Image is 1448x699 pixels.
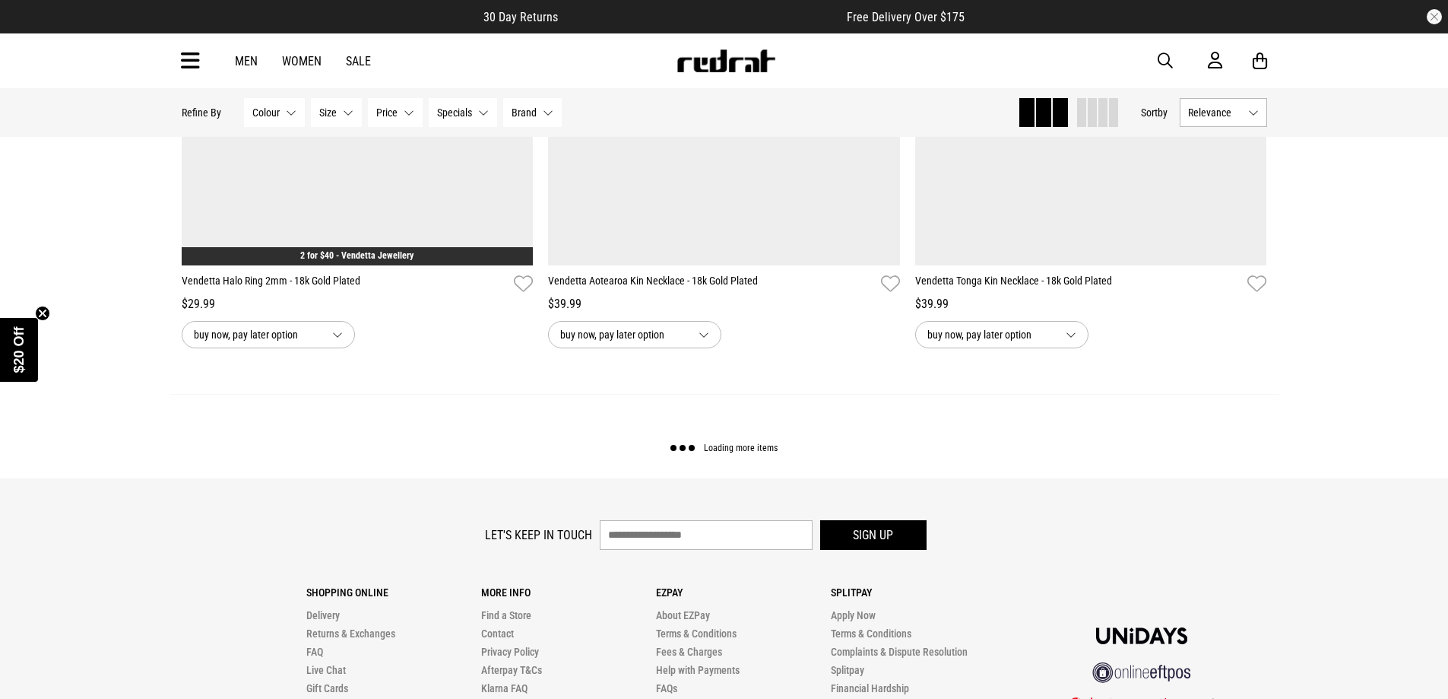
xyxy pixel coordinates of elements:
span: buy now, pay later option [560,326,686,344]
button: buy now, pay later option [548,321,721,348]
span: buy now, pay later option [194,326,320,344]
span: by [1158,106,1168,119]
a: Returns & Exchanges [306,628,395,640]
span: Specials [437,106,472,119]
a: Men [235,54,258,68]
a: About EZPay [656,609,710,621]
a: Afterpay T&Cs [481,664,542,676]
button: Relevance [1180,98,1267,127]
button: Price [368,98,423,127]
button: Size [311,98,362,127]
iframe: Customer reviews powered by Trustpilot [588,9,816,24]
button: Close teaser [35,306,50,321]
a: Sale [346,54,371,68]
div: $39.99 [548,295,900,313]
button: buy now, pay later option [915,321,1088,348]
a: Vendetta Tonga Kin Necklace - 18k Gold Plated [915,273,1242,295]
a: Privacy Policy [481,646,539,658]
a: Women [282,54,322,68]
button: Brand [503,98,562,127]
span: $20 Off [11,326,27,373]
p: Refine By [182,106,221,119]
button: Specials [429,98,497,127]
a: Terms & Conditions [831,628,911,640]
a: FAQs [656,682,677,694]
p: Ezpay [656,586,831,599]
a: Gift Cards [306,682,348,694]
a: Contact [481,628,514,640]
a: Complaints & Dispute Resolution [831,646,968,658]
span: 30 Day Returns [483,10,558,24]
span: Size [319,106,337,119]
button: buy now, pay later option [182,321,355,348]
a: Live Chat [306,664,346,676]
a: Financial Hardship [831,682,909,694]
a: Find a Store [481,609,531,621]
a: Delivery [306,609,340,621]
a: Splitpay [831,664,864,676]
button: Open LiveChat chat widget [12,6,58,52]
label: Let's keep in touch [485,528,592,542]
span: Free Delivery Over $175 [847,10,965,24]
div: $39.99 [915,295,1267,313]
span: Colour [252,106,280,119]
span: Relevance [1188,106,1242,119]
button: Sign up [820,520,927,550]
img: Unidays [1096,628,1187,644]
a: Terms & Conditions [656,628,737,640]
span: Brand [512,106,537,119]
img: online eftpos [1092,662,1191,683]
a: Apply Now [831,609,876,621]
a: Vendetta Halo Ring 2mm - 18k Gold Plated [182,273,509,295]
p: More Info [481,586,656,599]
span: Price [376,106,398,119]
img: Redrat logo [676,49,776,72]
p: Splitpay [831,586,1006,599]
span: buy now, pay later option [927,326,1054,344]
a: Klarna FAQ [481,682,528,694]
a: Vendetta Aotearoa Kin Necklace - 18k Gold Plated [548,273,875,295]
p: Shopping Online [306,586,481,599]
button: Sortby [1141,103,1168,122]
a: Help with Payments [656,664,740,676]
a: Fees & Charges [656,646,722,658]
span: Loading more items [704,443,778,454]
button: Colour [244,98,305,127]
div: $29.99 [182,295,534,313]
a: 2 for $40 - Vendetta Jewellery [300,250,413,261]
a: FAQ [306,646,323,658]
